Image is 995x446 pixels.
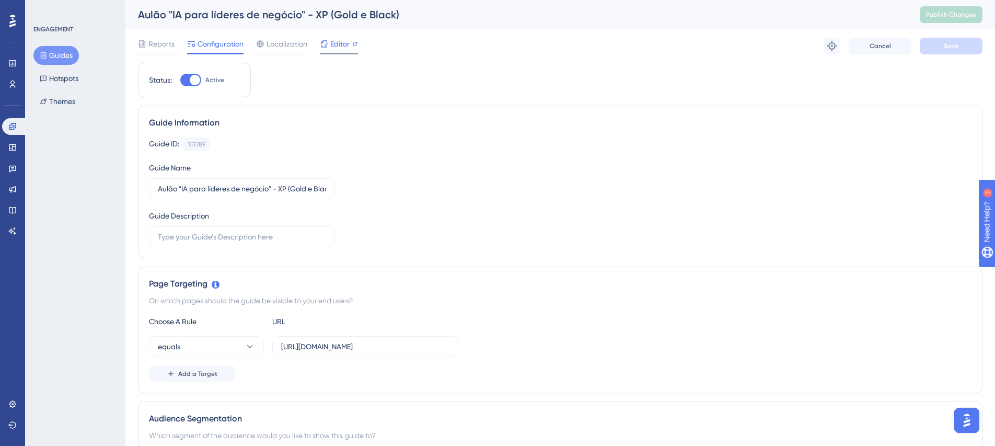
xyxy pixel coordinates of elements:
[178,370,217,378] span: Add a Target
[149,74,172,86] div: Status:
[149,365,235,382] button: Add a Target
[33,25,73,33] div: ENGAGEMENT
[158,183,326,195] input: Type your Guide’s Name here
[149,162,191,174] div: Guide Name
[148,38,175,50] span: Reports
[33,69,85,88] button: Hotspots
[149,413,971,425] div: Audience Segmentation
[920,38,982,54] button: Save
[149,278,971,290] div: Page Targeting
[149,315,264,328] div: Choose A Rule
[149,294,971,307] div: On which pages should the guide be visible to your end users?
[149,336,264,357] button: equals
[926,10,976,19] span: Publish Changes
[33,46,79,65] button: Guides
[849,38,911,54] button: Cancel
[149,429,971,442] div: Which segment of the audience would you like to show this guide to?
[188,140,205,148] div: 151289
[25,3,65,15] span: Need Help?
[272,315,387,328] div: URL
[205,76,224,84] span: Active
[944,42,958,50] span: Save
[158,231,326,243] input: Type your Guide’s Description here
[149,210,209,222] div: Guide Description
[149,117,971,129] div: Guide Information
[281,341,449,352] input: yourwebsite.com/path
[870,42,891,50] span: Cancel
[73,5,76,14] div: 3
[951,405,982,436] iframe: UserGuiding AI Assistant Launcher
[920,6,982,23] button: Publish Changes
[138,7,894,22] div: Aulão "IA para líderes de negócio" - XP (Gold e Black)
[198,38,244,50] span: Configuration
[149,138,179,151] div: Guide ID:
[330,38,350,50] span: Editor
[158,340,180,353] span: equals
[33,92,82,111] button: Themes
[267,38,307,50] span: Localization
